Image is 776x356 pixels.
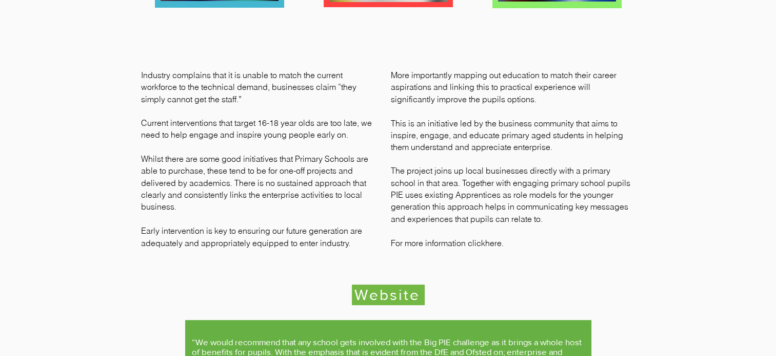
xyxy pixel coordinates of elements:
span: Current interventions that target 16-18 year olds are too late, we need to help engage and inspir... [141,118,372,140]
a: here [485,238,502,248]
span: For more information click . [391,238,504,248]
span: Website [354,287,420,303]
span: More importantly mapping out education to match their career aspirations and linking this to prac... [391,70,616,104]
span: Industry complains that it is unable to match the current workforce to the technical demand, busi... [141,70,356,104]
a: Website [352,285,425,305]
span: Early intervention is key to ensuring our future generation are adequately and appropriately equi... [141,226,362,248]
span: This is an initiative led by the business community that aims to inspire, engage, and educate pri... [391,118,623,153]
span: Whilst there are some good initiatives that Primary Schools are able to purchase, these tend to b... [141,154,368,212]
span: The project joins up local businesses directly with a primary school in that area. Together with ... [391,165,630,224]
